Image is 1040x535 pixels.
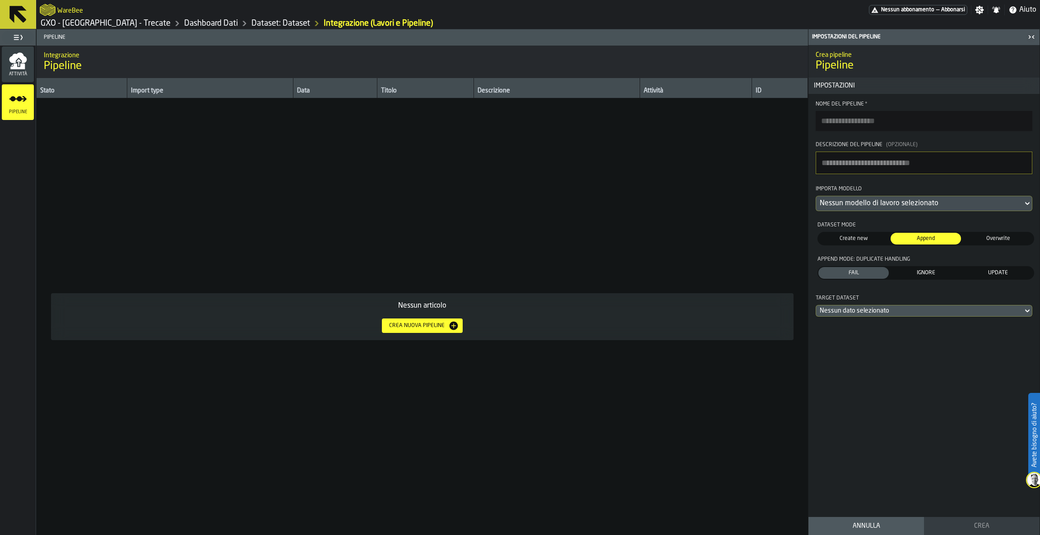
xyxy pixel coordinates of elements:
div: Dataset Mode [816,222,1032,228]
div: Nessun articolo [58,300,786,311]
label: Avete bisogno di aiuto? [1029,394,1039,476]
span: Pipeline [2,110,34,115]
h2: Sub Title [57,5,83,14]
div: Importa Modello [816,185,1032,196]
input: button-toolbar-Nome del Pipeline [816,111,1032,131]
div: thumb [891,233,961,244]
div: Attività [644,87,748,96]
span: — [936,7,939,13]
div: Append Mode: Duplicate Handling [816,256,1032,263]
span: Impostazioni [810,82,1038,89]
span: (Opzionale) [886,142,918,148]
div: Impostazioni del Pipeline [810,34,1025,40]
div: title-Pipeline [37,46,808,78]
label: button-switch-multi-FAIL [817,266,890,280]
div: Abbonamento al menu [869,5,967,15]
nav: Breadcrumb [40,18,538,29]
div: Import type [131,87,289,96]
textarea: Descrizione del Pipeline(Opzionale) [816,152,1032,174]
label: button-toggle-Aiuto [1005,5,1040,15]
button: button- [808,78,1040,94]
a: link-to-/wh/i/7274009e-5361-4e21-8e36-7045ee840609/data [184,18,238,28]
label: button-switch-multi-Create new [817,232,890,245]
label: button-toggle-Notifiche [988,5,1004,14]
div: thumb [891,267,961,279]
span: Create new [820,235,887,243]
div: Integrazione (Lavori e Pipeline) [324,18,433,28]
span: IGNORE [892,269,959,277]
span: Attività [2,72,34,77]
label: button-toggle-Seleziona il menu completo [2,31,34,44]
label: button-toggle-Impostazioni [971,5,988,14]
header: Impostazioni del Pipeline [808,29,1040,45]
a: logo-header [40,2,56,18]
div: Titolo [381,87,470,96]
a: link-to-/wh/i/7274009e-5361-4e21-8e36-7045ee840609/pricing/ [869,5,967,15]
span: Abbonarsi [941,7,965,13]
a: link-to-/wh/i/7274009e-5361-4e21-8e36-7045ee840609 [41,18,171,28]
span: Overwrite [965,235,1031,243]
div: Data [297,87,373,96]
div: thumb [818,233,889,244]
div: DropdownMenuValue-Nessun dato selezionato [820,307,1019,314]
label: button-toggle-Chiudimi [1025,32,1038,42]
div: Importa ModelloDropdownMenuValue- [816,185,1032,211]
div: Crea nuova pipeline [385,323,448,329]
span: Nessun abbonamento [881,7,934,13]
li: menu Attività [2,46,34,83]
li: menu Pipeline [2,84,34,120]
div: Descrizione [478,87,636,96]
h2: Sub Title [44,50,801,59]
span: UPDATE [965,269,1031,277]
div: Nome del Pipeline [816,101,1032,107]
button: button-Crea nuova pipeline [382,318,463,333]
div: Stato [40,87,123,96]
div: thumb [963,267,1033,279]
div: title-Pipeline [808,45,1040,78]
span: Pipeline [44,59,82,74]
label: button-toolbar-Nome del Pipeline [816,101,1032,131]
label: button-switch-multi-Overwrite [962,232,1034,245]
div: ID [756,87,804,96]
span: Descrizione del Pipeline [816,142,882,148]
span: Richiesto [865,101,868,107]
label: button-switch-multi-UPDATE [962,266,1034,280]
span: Aiuto [1019,5,1036,15]
h2: Sub Title [816,50,1032,59]
div: thumb [818,267,889,279]
span: Append [892,235,959,243]
div: DropdownMenuValue- [820,198,1019,209]
div: Target DatasetDropdownMenuValue-Nessun dato selezionato [816,294,1032,317]
div: Target Dataset [816,294,1032,305]
a: link-to-/wh/i/7274009e-5361-4e21-8e36-7045ee840609/data/datasets/ [251,18,310,28]
label: button-switch-multi-IGNORE [890,266,962,280]
div: thumb [963,233,1033,244]
span: Pipeline [816,59,854,73]
span: FAIL [820,269,887,277]
span: Pipeline [40,34,808,41]
label: button-switch-multi-Append [890,232,962,245]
